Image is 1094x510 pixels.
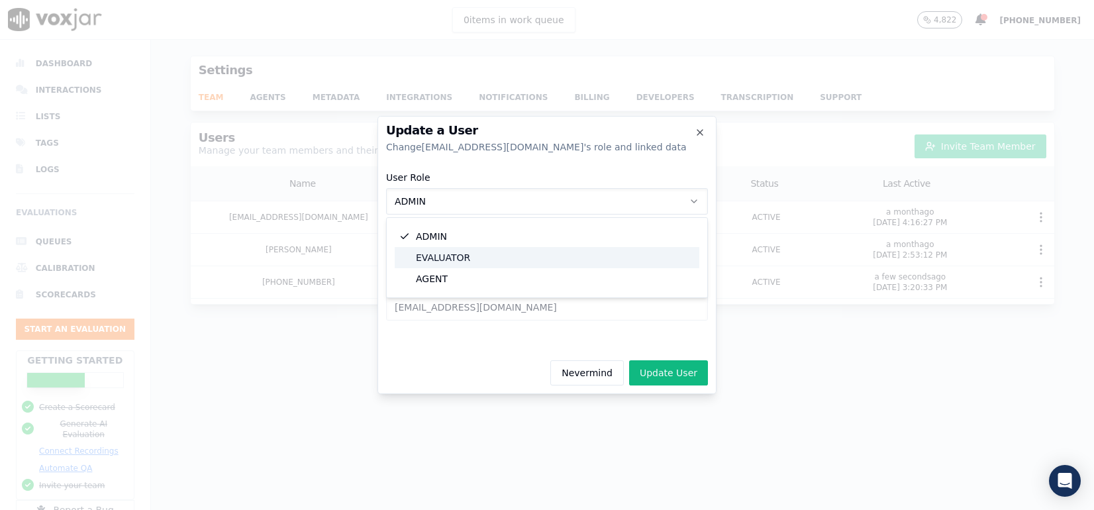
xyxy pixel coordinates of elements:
[395,247,699,268] div: EVALUATOR
[395,226,699,247] div: ADMIN
[395,195,426,208] span: ADMIN
[629,360,708,385] button: Update User
[386,140,708,154] div: Change [EMAIL_ADDRESS][DOMAIN_NAME] 's role and linked data
[1049,465,1081,497] div: Open Intercom Messenger
[386,172,430,183] label: User Role
[395,268,699,289] div: AGENT
[386,294,708,321] input: User's Email
[386,125,708,136] h2: Update a User
[550,360,624,385] button: Nevermind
